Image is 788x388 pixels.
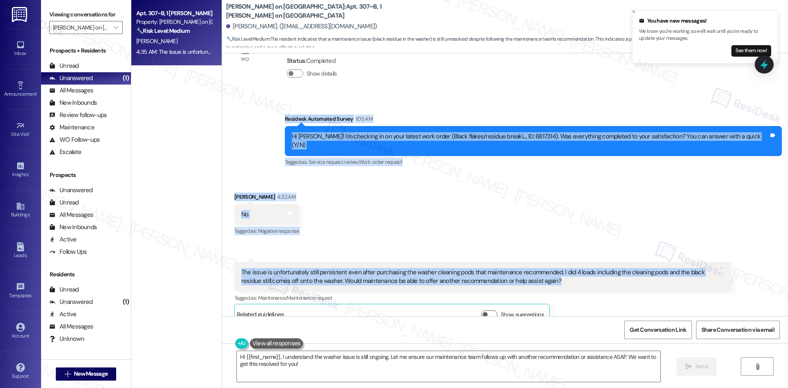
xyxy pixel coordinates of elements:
a: Templates • [4,280,37,302]
div: Unread [49,62,79,70]
a: Buildings [4,199,37,221]
div: Review follow-ups [49,111,107,119]
i:  [114,24,118,31]
div: : Completed [287,55,340,67]
div: Residesk Automated Survey [285,115,782,126]
i:  [64,371,71,377]
strong: 🔧 Risk Level: Medium [136,27,190,34]
div: Unknown [49,335,84,343]
button: New Message [56,367,117,381]
a: Site Visit • [4,119,37,141]
div: 4:32 AM [275,193,295,201]
span: Send [695,362,708,371]
div: Follow Ups [49,248,87,256]
label: Show details [307,69,337,78]
span: • [37,90,38,96]
a: Account [4,320,37,342]
div: Hi [PERSON_NAME]! I'm checking in on your latest work order (Black flakes/residue breaki..., ID: ... [292,132,769,150]
b: Status [287,57,305,65]
div: [PERSON_NAME]. ([EMAIL_ADDRESS][DOMAIN_NAME]) [226,22,377,31]
span: • [32,292,33,297]
span: Share Conversation via email [701,326,774,334]
span: Work order request [359,158,402,165]
div: Unread [49,198,79,207]
a: Insights • [4,159,37,181]
div: Active [49,235,77,244]
div: WO [241,55,249,64]
span: [PERSON_NAME] [136,37,177,45]
label: Viewing conversations for [49,8,123,21]
div: New Inbounds [49,99,97,107]
span: • [28,170,30,176]
div: Escalate [49,148,81,156]
div: Maintenance [49,123,94,132]
div: Active [49,310,77,319]
a: Inbox [4,38,37,60]
button: Close toast [630,7,638,16]
span: Negative response [258,227,299,234]
div: Apt. 307~B, 1 [PERSON_NAME] on [GEOGRAPHIC_DATA] [136,9,212,18]
div: New Inbounds [49,223,97,232]
span: : The resident indicates that a maintenance issue (black residue in the washer) is still unresolv... [226,35,788,53]
b: [PERSON_NAME] on [GEOGRAPHIC_DATA]: Apt. 307~B, 1 [PERSON_NAME] on [GEOGRAPHIC_DATA] [226,2,390,20]
div: [PERSON_NAME] [234,193,299,204]
i:  [754,363,761,370]
div: WO Follow-ups [49,135,100,144]
div: All Messages [49,86,93,95]
span: New Message [74,370,108,378]
span: • [30,130,31,136]
div: Residents [41,270,131,279]
span: Maintenance , [258,294,286,301]
span: Get Conversation Link [630,326,686,334]
textarea: Hi {{first_name}}, I understand the washer issue is still ongoing. Let me ensure our maintenance ... [237,351,660,382]
button: See them now! [731,45,771,57]
div: Tagged as: [234,292,731,304]
p: We know you're working, so we'll wait until you're ready to update your messages. [639,28,771,42]
div: Tagged as: [285,156,782,168]
div: You have new messages! [639,17,771,25]
button: Get Conversation Link [624,321,692,339]
div: No [241,210,249,219]
div: Unread [49,285,79,294]
div: 1:05 AM [353,115,373,123]
div: (1) [121,296,131,308]
div: Property: [PERSON_NAME] on [GEOGRAPHIC_DATA] [136,18,212,26]
a: Support [4,360,37,383]
button: Send [677,357,717,376]
i:  [685,363,692,370]
div: All Messages [49,211,93,219]
span: Maintenance request [286,294,332,301]
button: Share Conversation via email [696,321,780,339]
div: Tagged as: [234,225,299,237]
div: Prospects [41,171,131,179]
a: Leads [4,240,37,262]
div: Related guidelines [237,310,284,322]
div: Unanswered [49,186,93,195]
div: The issue is unfortunately still persistent even after purchasing the washer cleaning pods that m... [241,268,718,286]
div: (1) [121,72,131,85]
label: Show suggestions [501,310,544,319]
div: Unanswered [49,298,93,306]
div: All Messages [49,322,93,331]
strong: 🔧 Risk Level: Medium [226,36,270,42]
div: Prospects + Residents [41,46,131,55]
span: Service request review , [309,158,359,165]
img: ResiDesk Logo [12,7,29,22]
div: Unanswered [49,74,93,83]
input: All communities [53,21,110,34]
